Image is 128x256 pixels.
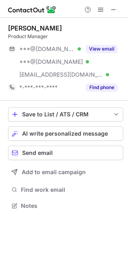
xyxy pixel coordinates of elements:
[19,58,83,65] span: ***@[DOMAIN_NAME]
[22,130,108,137] span: AI write personalized message
[86,83,118,91] button: Reveal Button
[8,184,123,195] button: Find work email
[22,111,109,118] div: Save to List / ATS / CRM
[8,24,62,32] div: [PERSON_NAME]
[8,200,123,211] button: Notes
[22,150,53,156] span: Send email
[8,33,123,40] div: Product Manager
[8,146,123,160] button: Send email
[21,186,120,193] span: Find work email
[86,45,118,53] button: Reveal Button
[22,169,86,175] span: Add to email campaign
[19,45,75,53] span: ***@[DOMAIN_NAME]
[8,107,123,122] button: save-profile-one-click
[8,165,123,179] button: Add to email campaign
[19,71,103,78] span: [EMAIL_ADDRESS][DOMAIN_NAME]
[8,5,56,14] img: ContactOut v5.3.10
[21,202,120,209] span: Notes
[8,126,123,141] button: AI write personalized message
